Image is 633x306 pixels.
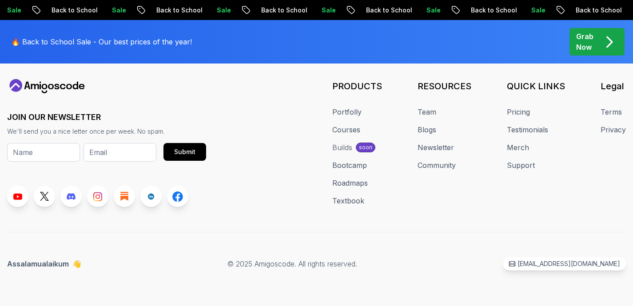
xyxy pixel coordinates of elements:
p: © 2025 Amigoscode. All rights reserved. [227,258,357,269]
a: Community [418,160,456,171]
p: Sale [418,6,447,15]
h3: PRODUCTS [332,80,382,92]
span: 👋 [72,258,82,270]
a: Newsletter [418,142,454,153]
p: Grab Now [576,31,593,52]
p: Sale [209,6,237,15]
a: Twitter link [34,186,55,207]
a: LinkedIn link [140,186,162,207]
div: Builds [332,142,352,153]
p: Sale [104,6,132,15]
a: Courses [332,124,360,135]
p: [EMAIL_ADDRESS][DOMAIN_NAME] [518,259,620,268]
p: Back to School [44,6,104,15]
p: Back to School [358,6,418,15]
a: Blog link [114,186,135,207]
p: Back to School [568,6,628,15]
p: Back to School [253,6,314,15]
p: Back to School [463,6,523,15]
a: Support [507,160,535,171]
p: Assalamualaikum [7,258,81,269]
a: Blogs [418,124,436,135]
a: Merch [507,142,529,153]
a: Textbook [332,195,364,206]
a: Testimonials [507,124,548,135]
h3: JOIN OUR NEWSLETTER [7,111,206,123]
a: Privacy [601,124,626,135]
a: Portfolly [332,107,362,117]
p: We'll send you a nice letter once per week. No spam. [7,127,206,136]
p: 🔥 Back to School Sale - Our best prices of the year! [11,36,192,47]
h3: Legal [601,80,626,92]
p: Sale [314,6,342,15]
button: Submit [163,143,206,161]
a: Terms [601,107,622,117]
h3: RESOURCES [418,80,471,92]
input: Email [84,143,156,162]
h3: QUICK LINKS [507,80,565,92]
div: Submit [174,147,195,156]
input: Name [7,143,80,162]
a: Roadmaps [332,178,368,188]
a: Instagram link [87,186,108,207]
a: [EMAIL_ADDRESS][DOMAIN_NAME] [503,257,626,270]
a: Facebook link [167,186,188,207]
p: Back to School [148,6,209,15]
p: soon [359,144,372,151]
a: Discord link [60,186,82,207]
a: Bootcamp [332,160,367,171]
p: Sale [523,6,552,15]
a: Pricing [507,107,530,117]
a: Team [418,107,436,117]
a: Youtube link [7,186,28,207]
